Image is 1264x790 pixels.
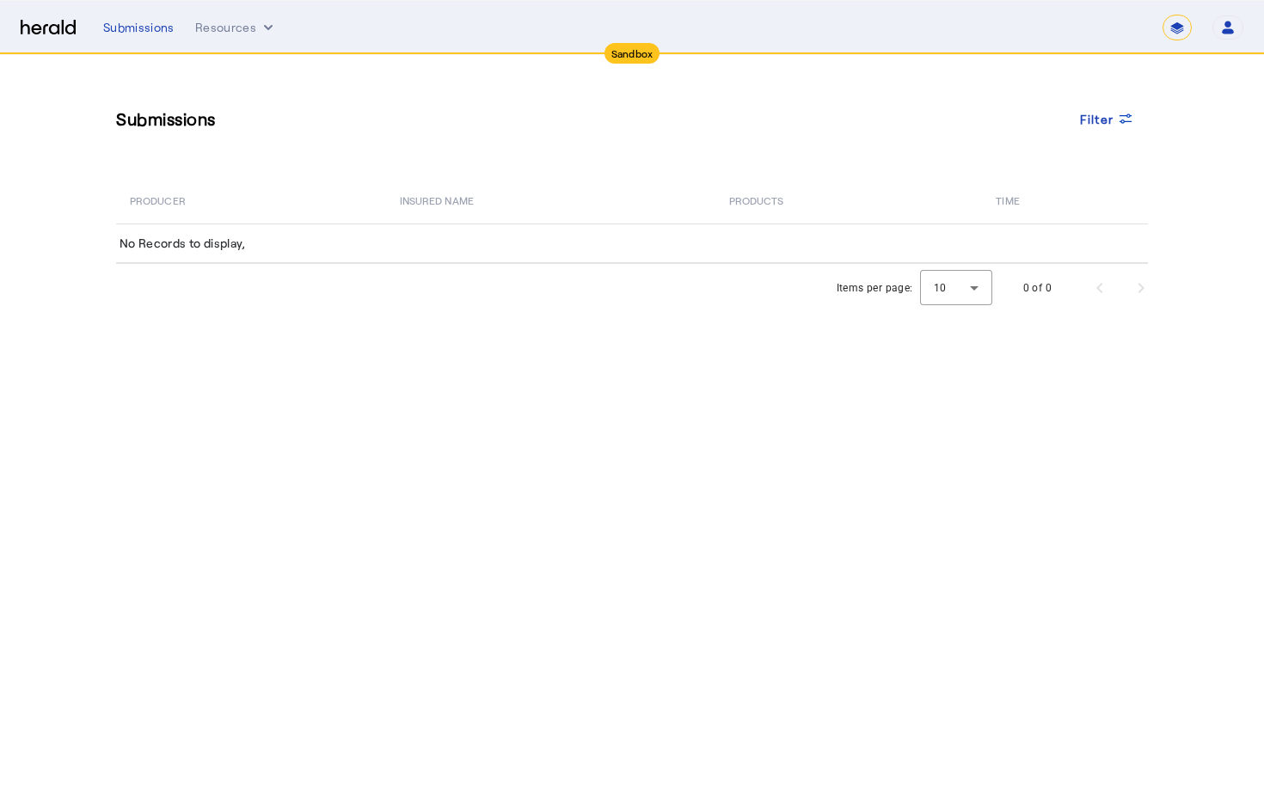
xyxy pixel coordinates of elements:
[116,107,216,131] h3: Submissions
[103,19,175,36] div: Submissions
[400,191,474,208] span: Insured Name
[604,43,660,64] div: Sandbox
[837,279,913,297] div: Items per page:
[996,191,1019,208] span: Time
[116,175,1148,264] table: Table view of all submissions by your platform
[21,20,76,36] img: Herald Logo
[130,191,186,208] span: PRODUCER
[729,191,784,208] span: PRODUCTS
[195,19,277,36] button: Resources dropdown menu
[116,224,1148,263] td: No Records to display,
[1066,103,1149,134] button: Filter
[1023,279,1052,297] div: 0 of 0
[1080,110,1114,128] span: Filter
